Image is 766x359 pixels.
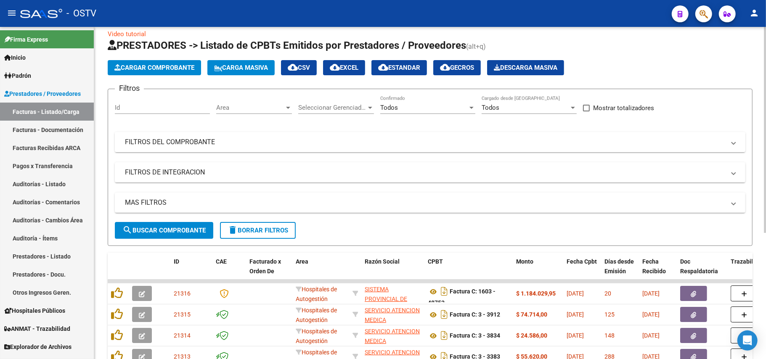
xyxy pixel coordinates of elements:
[174,311,191,318] span: 21315
[296,307,337,323] span: Hospitales de Autogestión
[108,60,201,75] button: Cargar Comprobante
[604,311,615,318] span: 125
[482,104,499,111] span: Todos
[424,253,513,290] datatable-header-cell: CPBT
[115,162,745,182] mat-expansion-panel-header: FILTROS DE INTEGRACION
[228,227,288,234] span: Borrar Filtros
[4,53,26,62] span: Inicio
[450,333,500,339] strong: Factura C: 3 - 3834
[115,193,745,213] mat-expansion-panel-header: MAS FILTROS
[601,253,639,290] datatable-header-cell: Días desde Emisión
[7,8,17,18] mat-icon: menu
[323,60,365,75] button: EXCEL
[108,40,466,51] span: PRESTADORES -> Listado de CPBTs Emitidos por Prestadores / Proveedores
[487,60,564,75] button: Descarga Masiva
[122,225,133,235] mat-icon: search
[439,285,450,298] i: Descargar documento
[487,60,564,75] app-download-masive: Descarga masiva de comprobantes (adjuntos)
[216,258,227,265] span: CAE
[516,258,533,265] span: Monto
[604,258,634,275] span: Días desde Emisión
[174,332,191,339] span: 21314
[365,258,400,265] span: Razón Social
[513,253,563,290] datatable-header-cell: Monto
[567,311,584,318] span: [DATE]
[439,308,450,321] i: Descargar documento
[4,306,65,315] span: Hospitales Públicos
[516,311,547,318] strong: $ 74.714,00
[380,104,398,111] span: Todos
[288,62,298,72] mat-icon: cloud_download
[440,62,450,72] mat-icon: cloud_download
[4,342,72,351] span: Explorador de Archivos
[604,332,615,339] span: 148
[125,198,725,207] mat-panel-title: MAS FILTROS
[567,290,584,297] span: [DATE]
[365,307,420,342] span: SERVICIO ATENCION MEDICA COMUNIDAD ROLDAN
[66,4,96,23] span: - OSTV
[4,89,81,98] span: Prestadores / Proveedores
[428,258,443,265] span: CPBT
[371,60,427,75] button: Estandar
[516,332,547,339] strong: $ 24.586,00
[563,253,601,290] datatable-header-cell: Fecha Cpbt
[642,332,660,339] span: [DATE]
[288,64,310,71] span: CSV
[330,62,340,72] mat-icon: cloud_download
[516,290,556,297] strong: $ 1.184.029,95
[378,62,388,72] mat-icon: cloud_download
[749,8,759,18] mat-icon: person
[174,290,191,297] span: 21316
[296,286,337,302] span: Hospitales de Autogestión
[115,132,745,152] mat-expansion-panel-header: FILTROS DEL COMPROBANTE
[170,253,212,290] datatable-header-cell: ID
[642,311,660,318] span: [DATE]
[365,285,421,302] div: 30691822849
[680,258,718,275] span: Doc Respaldatoria
[125,168,725,177] mat-panel-title: FILTROS DE INTEGRACION
[450,311,500,318] strong: Factura C: 3 - 3912
[4,324,70,333] span: ANMAT - Trazabilidad
[439,329,450,342] i: Descargar documento
[228,225,238,235] mat-icon: delete
[4,35,48,44] span: Firma Express
[4,71,31,80] span: Padrón
[361,253,424,290] datatable-header-cell: Razón Social
[365,286,407,312] span: SISTEMA PROVINCIAL DE SALUD
[731,258,765,265] span: Trazabilidad
[567,332,584,339] span: [DATE]
[440,64,474,71] span: Gecros
[207,60,275,75] button: Carga Masiva
[604,290,611,297] span: 20
[330,64,358,71] span: EXCEL
[593,103,654,113] span: Mostrar totalizadores
[212,253,246,290] datatable-header-cell: CAE
[296,258,308,265] span: Area
[494,64,557,71] span: Descarga Masiva
[642,258,666,275] span: Fecha Recibido
[249,258,281,275] span: Facturado x Orden De
[216,104,284,111] span: Area
[115,222,213,239] button: Buscar Comprobante
[639,253,677,290] datatable-header-cell: Fecha Recibido
[642,290,660,297] span: [DATE]
[246,253,292,290] datatable-header-cell: Facturado x Orden De
[125,137,725,147] mat-panel-title: FILTROS DEL COMPROBANTE
[296,328,337,344] span: Hospitales de Autogestión
[292,253,349,290] datatable-header-cell: Area
[677,253,727,290] datatable-header-cell: Doc Respaldatoria
[214,64,268,71] span: Carga Masiva
[122,227,206,234] span: Buscar Comprobante
[114,64,194,71] span: Cargar Comprobante
[115,82,144,94] h3: Filtros
[108,30,146,38] a: Video tutorial
[428,288,496,306] strong: Factura C: 1603 - 48753
[281,60,317,75] button: CSV
[737,330,758,351] div: Open Intercom Messenger
[298,104,366,111] span: Seleccionar Gerenciador
[365,306,421,323] div: 33684659249
[174,258,179,265] span: ID
[365,327,421,344] div: 33684659249
[433,60,481,75] button: Gecros
[567,258,597,265] span: Fecha Cpbt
